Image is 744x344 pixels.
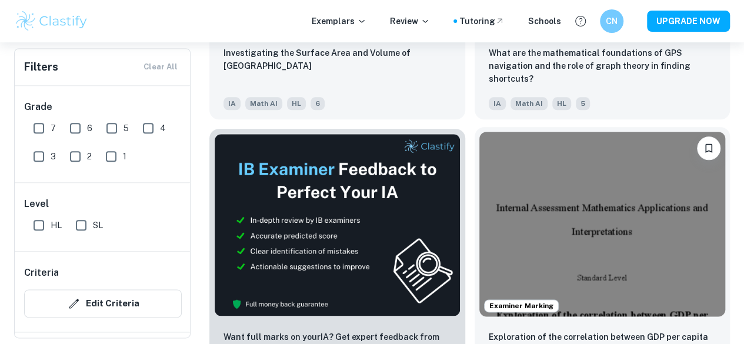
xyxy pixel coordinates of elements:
span: 6 [87,122,92,135]
h6: CN [605,15,619,28]
span: HL [552,97,571,110]
span: 7 [51,122,56,135]
span: IA [489,97,506,110]
span: 6 [311,97,325,110]
button: Help and Feedback [570,11,590,31]
button: UPGRADE NOW [647,11,730,32]
button: Bookmark [697,136,720,160]
span: Math AI [245,97,282,110]
p: What are the mathematical foundations of GPS navigation and the role of graph theory in finding s... [489,46,716,85]
h6: Level [24,197,182,211]
button: CN [600,9,623,33]
span: IA [223,97,241,110]
span: Math AI [511,97,548,110]
span: Examiner Marking [485,300,558,311]
a: Schools [528,15,561,28]
h6: Filters [24,59,58,75]
p: Investigating the Surface Area and Volume of Lake Titicaca [223,46,451,72]
span: 5 [124,122,129,135]
span: 1 [123,150,126,163]
span: 5 [576,97,590,110]
img: Clastify logo [14,9,89,33]
span: SL [93,219,103,232]
span: 3 [51,150,56,163]
h6: Criteria [24,266,59,280]
img: Thumbnail [214,133,461,316]
a: Tutoring [459,15,505,28]
h6: Grade [24,100,182,114]
span: 2 [87,150,92,163]
span: HL [287,97,306,110]
img: Math AI IA example thumbnail: Exploration of the correlation between G [479,132,726,316]
button: Edit Criteria [24,289,182,318]
p: Review [390,15,430,28]
span: 4 [160,122,166,135]
p: Exemplars [312,15,366,28]
span: HL [51,219,62,232]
